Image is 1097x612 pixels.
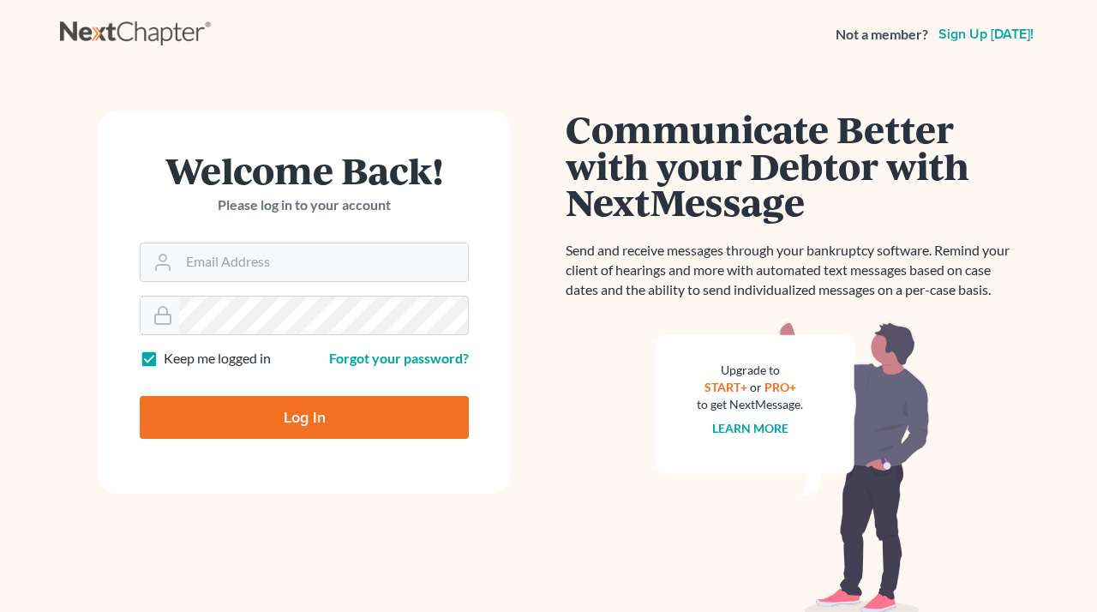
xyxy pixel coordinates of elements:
p: Send and receive messages through your bankruptcy software. Remind your client of hearings and mo... [566,241,1020,300]
label: Keep me logged in [164,349,271,369]
h1: Communicate Better with your Debtor with NextMessage [566,111,1020,220]
a: PRO+ [764,380,796,394]
h1: Welcome Back! [140,152,469,189]
a: START+ [704,380,747,394]
strong: Not a member? [836,25,928,45]
a: Forgot your password? [329,350,469,366]
p: Please log in to your account [140,195,469,215]
input: Log In [140,396,469,439]
input: Email Address [179,243,468,281]
a: Sign up [DATE]! [935,27,1037,41]
div: to get NextMessage. [697,396,803,413]
div: Upgrade to [697,362,803,379]
span: or [750,380,762,394]
a: Learn more [712,421,788,435]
